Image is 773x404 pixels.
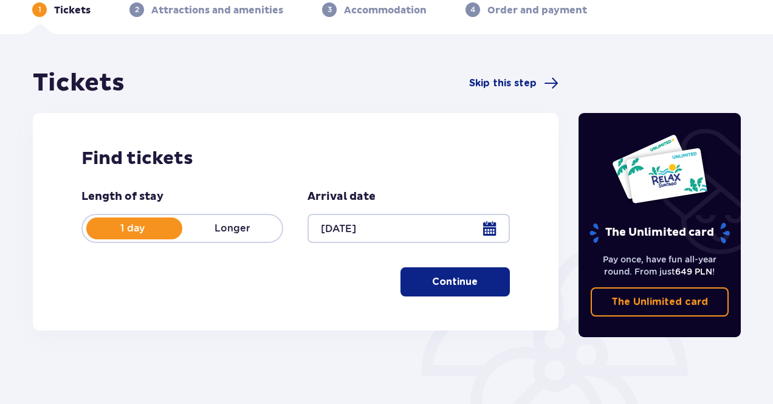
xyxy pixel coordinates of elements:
span: Skip this step [469,77,537,90]
p: Order and payment [487,4,587,17]
p: Accommodation [344,4,427,17]
a: Skip this step [469,76,558,91]
p: Continue [432,275,478,289]
h1: Tickets [33,68,125,98]
p: 3 [328,4,332,15]
p: The Unlimited card [588,222,731,244]
p: 1 [38,4,41,15]
p: 1 day [83,222,182,235]
p: 4 [470,4,475,15]
p: 2 [135,4,139,15]
h2: Find tickets [81,147,510,170]
p: Arrival date [307,190,376,204]
p: Pay once, have fun all-year round. From just ! [591,253,729,278]
p: Length of stay [81,190,163,204]
span: 649 PLN [675,267,712,276]
button: Continue [400,267,510,296]
p: The Unlimited card [611,295,708,309]
p: Attractions and amenities [151,4,283,17]
p: Tickets [54,4,91,17]
a: The Unlimited card [591,287,729,317]
p: Longer [182,222,282,235]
